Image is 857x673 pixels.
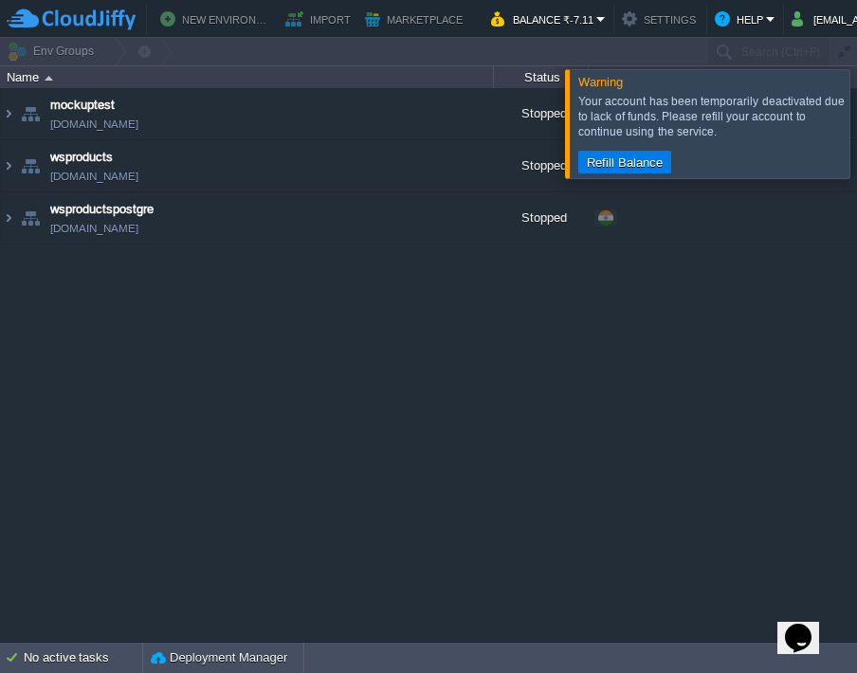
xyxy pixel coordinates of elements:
a: mockuptest [50,96,115,115]
button: Help [715,8,766,30]
img: CloudJiffy [7,8,136,31]
div: No active tasks [24,643,142,673]
div: Stopped [494,192,589,244]
img: AMDAwAAAACH5BAEAAAAALAAAAAABAAEAAAICRAEAOw== [1,192,16,244]
button: Marketplace [365,8,465,30]
img: AMDAwAAAACH5BAEAAAAALAAAAAABAAEAAAICRAEAOw== [45,76,53,81]
img: AMDAwAAAACH5BAEAAAAALAAAAAABAAEAAAICRAEAOw== [1,140,16,191]
img: AMDAwAAAACH5BAEAAAAALAAAAAABAAEAAAICRAEAOw== [17,192,44,244]
a: wsproducts [50,148,113,167]
iframe: chat widget [777,597,838,654]
button: Refill Balance [581,154,668,171]
a: [DOMAIN_NAME] [50,219,138,238]
div: Stopped [494,88,589,139]
a: [DOMAIN_NAME] [50,115,138,134]
div: Name [2,66,493,88]
button: Deployment Manager [151,648,287,667]
a: wsproductspostgre [50,200,154,219]
span: Warning [578,75,623,89]
a: [DOMAIN_NAME] [50,167,138,186]
div: Stopped [494,140,589,191]
img: AMDAwAAAACH5BAEAAAAALAAAAAABAAEAAAICRAEAOw== [17,140,44,191]
div: Status [495,66,588,88]
button: Settings [622,8,699,30]
button: Balance ₹-7.11 [491,8,596,30]
div: Your account has been temporarily deactivated due to lack of funds. Please refill your account to... [578,94,845,139]
img: AMDAwAAAACH5BAEAAAAALAAAAAABAAEAAAICRAEAOw== [1,88,16,139]
img: AMDAwAAAACH5BAEAAAAALAAAAAABAAEAAAICRAEAOw== [17,88,44,139]
button: Import [285,8,354,30]
button: New Environment [160,8,274,30]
